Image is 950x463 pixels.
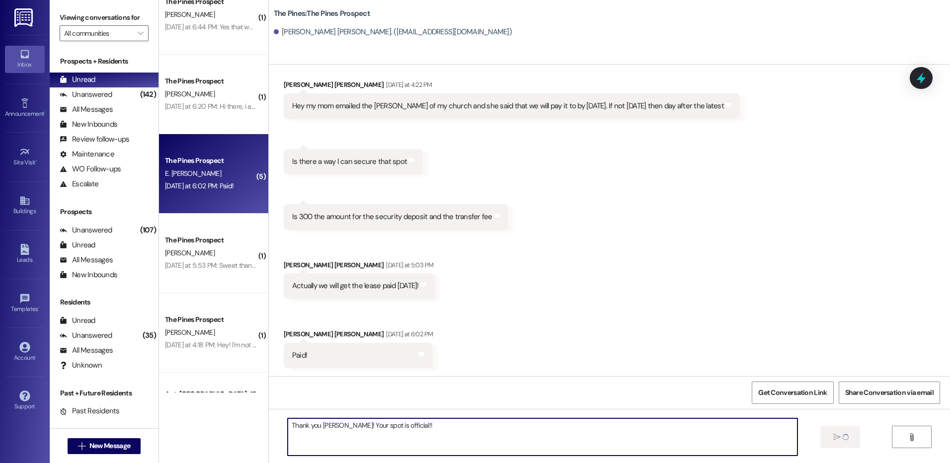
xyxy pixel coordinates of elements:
input: All communities [64,25,133,41]
span: [PERSON_NAME] [165,89,215,98]
span: • [38,304,40,311]
div: Paid! [292,350,307,361]
div: [DATE] at 6:20 PM: Hi there, i am trying to find housing for the fall semester! I'm not sure abou... [165,102,503,111]
b: The Pines: The Pines Prospect [274,8,370,19]
button: New Message [68,438,141,454]
button: Get Conversation Link [752,382,833,404]
img: ResiDesk Logo [14,8,35,27]
span: New Message [89,441,130,451]
i:  [908,433,915,441]
span: • [36,157,37,164]
div: The Pines Prospect [165,235,257,245]
div: Prospects [50,207,158,217]
div: [DATE] at 4:22 PM [384,79,432,90]
div: Escalate [60,179,98,189]
a: Support [5,387,45,414]
span: E. [PERSON_NAME] [165,169,221,178]
div: All Messages [60,345,113,356]
div: Unanswered [60,330,112,341]
i:  [833,433,841,441]
div: [DATE] at 5:03 PM [384,260,433,270]
div: Apt. [GEOGRAPHIC_DATA]~12~D, 1 The Pines (Women's) North [165,389,257,399]
span: Share Conversation via email [845,387,934,398]
button: Share Conversation via email [839,382,940,404]
div: Past Residents [60,406,120,416]
span: [PERSON_NAME] [165,328,215,337]
div: The Pines Prospect [165,155,257,166]
a: Templates • [5,290,45,317]
div: Residents [50,297,158,308]
div: Review follow-ups [60,134,129,145]
div: Unknown [60,360,102,371]
div: Prospects + Residents [50,56,158,67]
i:  [78,442,85,450]
i:  [138,29,143,37]
div: [DATE] at 6:44 PM: Yes that would be awesome if you guys could do that [165,22,374,31]
div: [PERSON_NAME] [PERSON_NAME] [284,260,435,274]
div: Is 300 the amount for the security deposit and the transfer fee [292,212,492,222]
a: Site Visit • [5,144,45,170]
textarea: Thank you [PERSON_NAME]! Your spot is official!! [288,418,797,456]
a: Account [5,339,45,366]
div: [PERSON_NAME] [PERSON_NAME] [284,329,433,343]
div: [PERSON_NAME] [PERSON_NAME]. ([EMAIL_ADDRESS][DOMAIN_NAME]) [274,27,512,37]
span: • [44,109,46,116]
div: Unanswered [60,225,112,235]
div: [DATE] at 6:02 PM: Paid! [165,181,234,190]
div: The Pines Prospect [165,314,257,325]
div: (107) [138,223,158,238]
div: Unanswered [60,89,112,100]
div: (142) [138,87,158,102]
div: All Messages [60,104,113,115]
div: Hey my mom emailed the [PERSON_NAME] of my church and she said that we will pay it to by [DATE]. ... [292,101,724,111]
div: Unread [60,75,95,85]
div: WO Follow-ups [60,164,121,174]
div: Unread [60,240,95,250]
div: Is there a way I can secure that spot [292,156,407,167]
a: Buildings [5,192,45,219]
div: Actually we will get the lease paid [DATE]! [292,281,419,291]
div: (35) [140,328,158,343]
div: [DATE] at 6:02 PM [384,329,433,339]
div: [DATE] at 4:18 PM: Hey! I'm not seeing any documents. I am not sure where this information is loc... [165,340,475,349]
a: Leads [5,241,45,268]
div: [PERSON_NAME] [PERSON_NAME] [284,79,740,93]
div: Maintenance [60,149,114,159]
div: All Messages [60,255,113,265]
label: Viewing conversations for [60,10,149,25]
a: Inbox [5,46,45,73]
div: New Inbounds [60,119,117,130]
span: [PERSON_NAME] [165,10,215,19]
div: Unread [60,315,95,326]
div: Past + Future Residents [50,388,158,398]
span: Get Conversation Link [758,387,827,398]
div: Future Residents [60,421,127,431]
span: [PERSON_NAME] [165,248,215,257]
div: New Inbounds [60,270,117,280]
div: [DATE] at 5:53 PM: Sweet thank you! [165,261,269,270]
div: The Pines Prospect [165,76,257,86]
